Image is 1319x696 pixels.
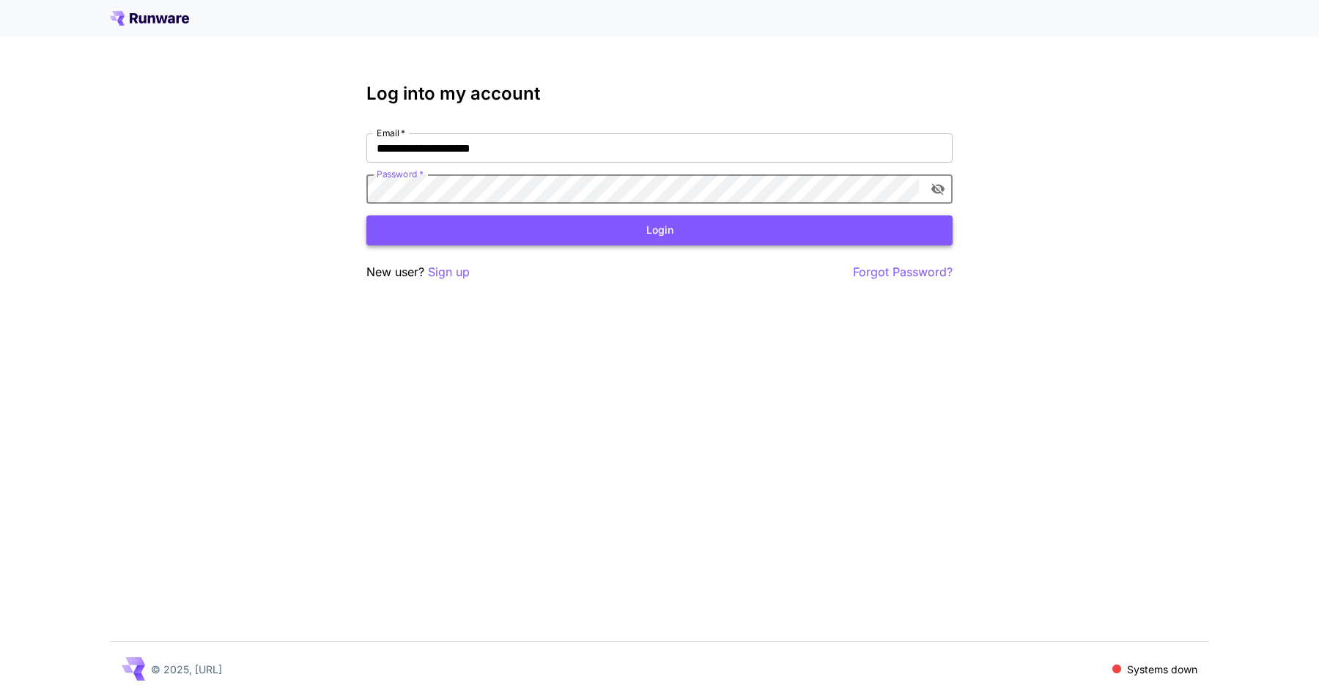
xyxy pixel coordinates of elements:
button: Sign up [428,263,470,281]
p: Systems down [1127,662,1197,677]
button: Forgot Password? [853,263,953,281]
label: Password [377,168,424,180]
button: toggle password visibility [925,176,951,202]
p: New user? [366,263,470,281]
p: © 2025, [URL] [151,662,222,677]
button: Login [366,215,953,245]
h3: Log into my account [366,84,953,104]
label: Email [377,127,405,139]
